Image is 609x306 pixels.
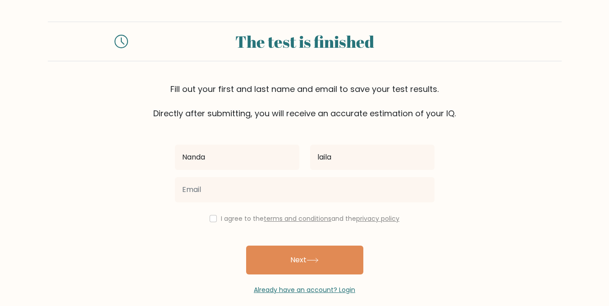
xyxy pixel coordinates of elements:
[264,214,331,223] a: terms and conditions
[48,83,562,119] div: Fill out your first and last name and email to save your test results. Directly after submitting,...
[356,214,399,223] a: privacy policy
[310,145,435,170] input: Last name
[221,214,399,223] label: I agree to the and the
[254,285,355,294] a: Already have an account? Login
[175,145,299,170] input: First name
[139,29,471,54] div: The test is finished
[246,246,363,274] button: Next
[175,177,435,202] input: Email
